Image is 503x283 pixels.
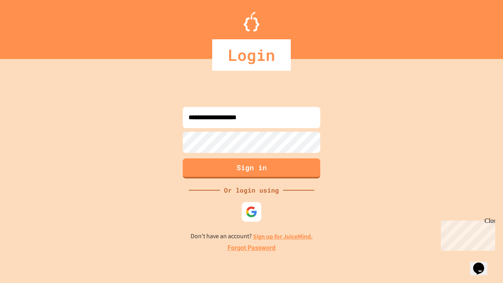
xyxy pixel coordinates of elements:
a: Forgot Password [228,243,275,253]
iframe: chat widget [470,252,495,275]
img: Logo.svg [244,12,259,31]
iframe: chat widget [438,217,495,251]
button: Sign in [183,158,320,178]
a: Sign up for JuiceMind. [253,232,313,241]
div: Login [212,39,291,71]
img: google-icon.svg [246,206,257,218]
p: Don't have an account? [191,232,313,241]
div: Or login using [220,186,283,195]
div: Chat with us now!Close [3,3,54,50]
